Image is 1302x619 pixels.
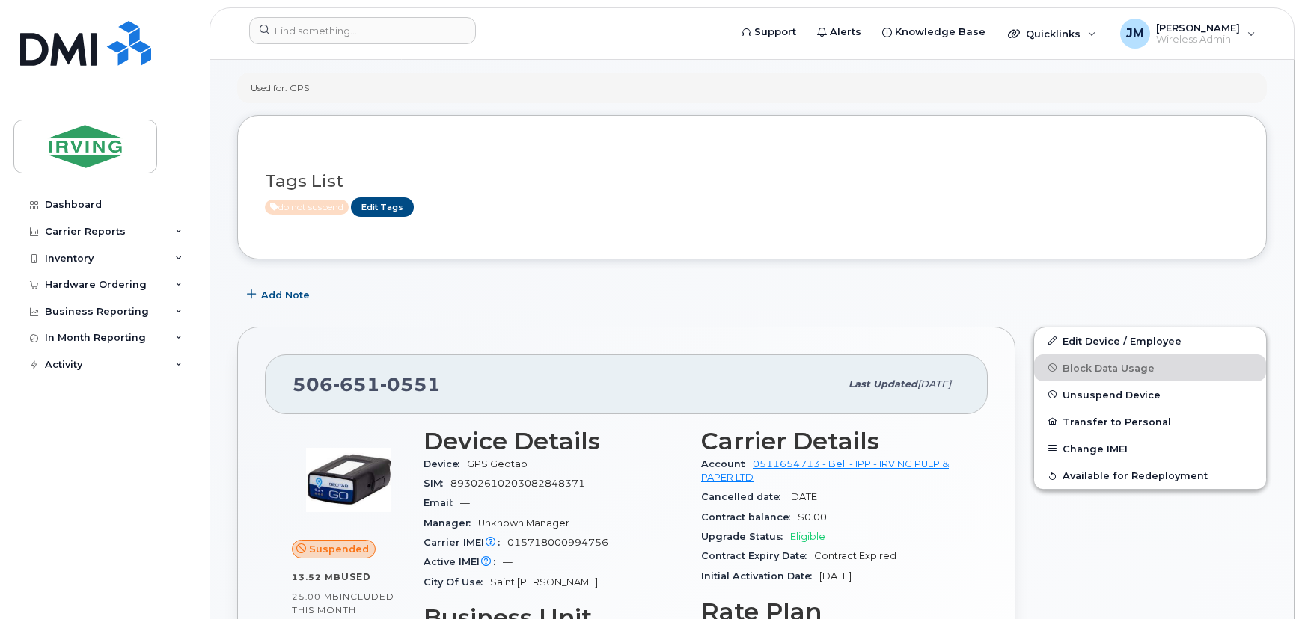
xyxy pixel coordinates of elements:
[849,378,917,389] span: Last updated
[895,25,985,40] span: Knowledge Base
[292,572,341,582] span: 13.52 MB
[798,511,827,523] span: $0.00
[1034,327,1266,354] a: Edit Device / Employee
[424,556,503,567] span: Active IMEI
[292,591,394,615] span: included this month
[251,81,309,94] div: Used for: GPS
[424,458,467,469] span: Device
[490,576,598,588] span: Saint [PERSON_NAME]
[701,570,819,582] span: Initial Activation Date
[701,531,790,542] span: Upgrade Status
[478,517,569,529] span: Unknown Manager
[424,537,507,548] span: Carrier IMEI
[917,378,951,389] span: [DATE]
[304,435,394,525] img: image20231002-3703462-1aj3rdm.jpeg
[1026,28,1081,40] span: Quicklinks
[424,428,683,455] h3: Device Details
[1034,354,1266,381] button: Block Data Usage
[701,458,949,483] a: 0511654713 - Bell - IPP - IRVING PULP & PAPER LTD
[1063,389,1161,400] span: Unsuspend Device
[351,197,414,216] a: Edit Tags
[450,478,585,489] span: 89302610203082848371
[701,458,753,469] span: Account
[507,537,608,548] span: 015718000994756
[1156,22,1240,34] span: [PERSON_NAME]
[341,571,371,582] span: used
[1063,470,1208,481] span: Available for Redeployment
[265,172,1239,191] h3: Tags List
[788,491,820,502] span: [DATE]
[1126,25,1144,43] span: JM
[460,497,470,508] span: —
[237,282,323,309] button: Add Note
[292,591,340,602] span: 25.00 MB
[1034,408,1266,435] button: Transfer to Personal
[731,17,807,47] a: Support
[701,550,814,561] span: Contract Expiry Date
[309,542,369,556] span: Suspended
[1034,381,1266,408] button: Unsuspend Device
[424,517,478,529] span: Manager
[814,550,896,561] span: Contract Expired
[701,511,798,523] span: Contract balance
[819,570,852,582] span: [DATE]
[997,19,1107,49] div: Quicklinks
[503,556,513,567] span: —
[701,428,961,455] h3: Carrier Details
[1034,435,1266,462] button: Change IMEI
[467,458,528,469] span: GPS Geotab
[830,25,861,40] span: Alerts
[1110,19,1266,49] div: Janey McLaughlin
[807,17,872,47] a: Alerts
[1156,34,1240,46] span: Wireless Admin
[293,373,441,395] span: 506
[701,491,788,502] span: Cancelled date
[424,478,450,489] span: SIM
[790,531,825,542] span: Eligible
[1034,462,1266,489] button: Available for Redeployment
[265,200,349,215] span: Active
[249,17,476,44] input: Find something...
[333,373,380,395] span: 651
[380,373,441,395] span: 0551
[872,17,996,47] a: Knowledge Base
[424,576,490,588] span: City Of Use
[424,497,460,508] span: Email
[754,25,796,40] span: Support
[261,288,310,302] span: Add Note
